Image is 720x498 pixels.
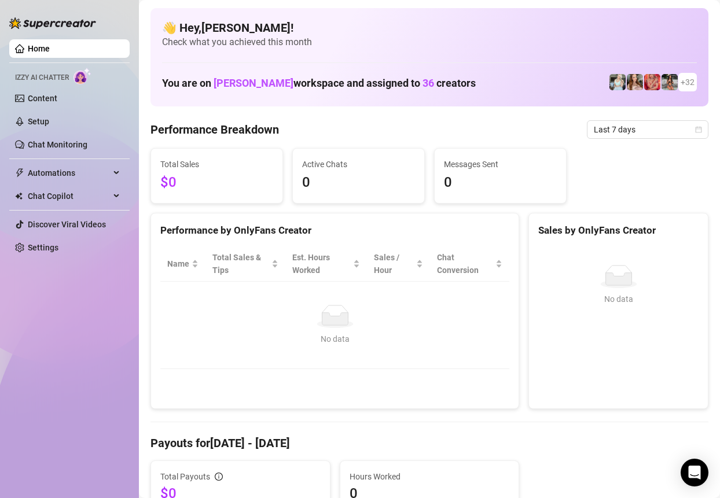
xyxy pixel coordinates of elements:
a: Setup [28,117,49,126]
span: Hours Worked [350,470,510,483]
div: Est. Hours Worked [292,251,351,276]
span: Check what you achieved this month [162,36,697,49]
h4: Performance Breakdown [150,121,279,138]
span: Active Chats [302,158,415,171]
span: [PERSON_NAME] [214,77,293,89]
img: AI Chatter [74,68,91,84]
span: Sales / Hour [374,251,414,276]
span: Name [167,257,189,270]
a: Home [28,44,50,53]
div: Performance by OnlyFans Creator [160,223,509,238]
span: Chat Copilot [28,187,110,205]
span: + 32 [681,76,695,88]
img: LittleLandorVIP (@littlelandorvip) [662,74,678,90]
span: 0 [302,172,415,194]
th: Total Sales & Tips [205,246,285,282]
span: $0 [160,172,273,194]
div: No data [172,333,498,345]
span: Messages Sent [444,158,557,171]
span: 36 [423,77,434,89]
span: Izzy AI Chatter [15,72,69,83]
span: Chat Conversion [437,251,494,276]
img: Stephanie (@stephaniethestripper) [644,74,660,90]
img: Chloe (@chloefoxxe) [627,74,643,90]
span: thunderbolt [15,168,24,178]
span: Total Payouts [160,470,210,483]
div: Sales by OnlyFans Creator [538,223,699,238]
span: info-circle [215,473,223,481]
img: Lizzysmooth (@lizzzzzzysmoothlight) [609,74,626,90]
span: calendar [695,126,702,133]
h1: You are on workspace and assigned to creators [162,77,476,90]
a: Content [28,94,57,103]
th: Sales / Hour [367,246,430,282]
div: No data [543,293,694,305]
a: Chat Monitoring [28,140,87,149]
img: Chat Copilot [15,192,23,200]
div: Open Intercom Messenger [681,459,708,486]
span: Total Sales & Tips [212,251,269,276]
span: Automations [28,164,110,182]
a: Settings [28,243,58,252]
th: Chat Conversion [430,246,510,282]
a: Discover Viral Videos [28,220,106,229]
h4: Payouts for [DATE] - [DATE] [150,435,708,451]
span: Total Sales [160,158,273,171]
th: Name [160,246,205,282]
h4: 👋 Hey, [PERSON_NAME] ! [162,20,697,36]
span: Last 7 days [594,121,701,138]
span: 0 [444,172,557,194]
img: logo-BBDzfeDw.svg [9,17,96,29]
